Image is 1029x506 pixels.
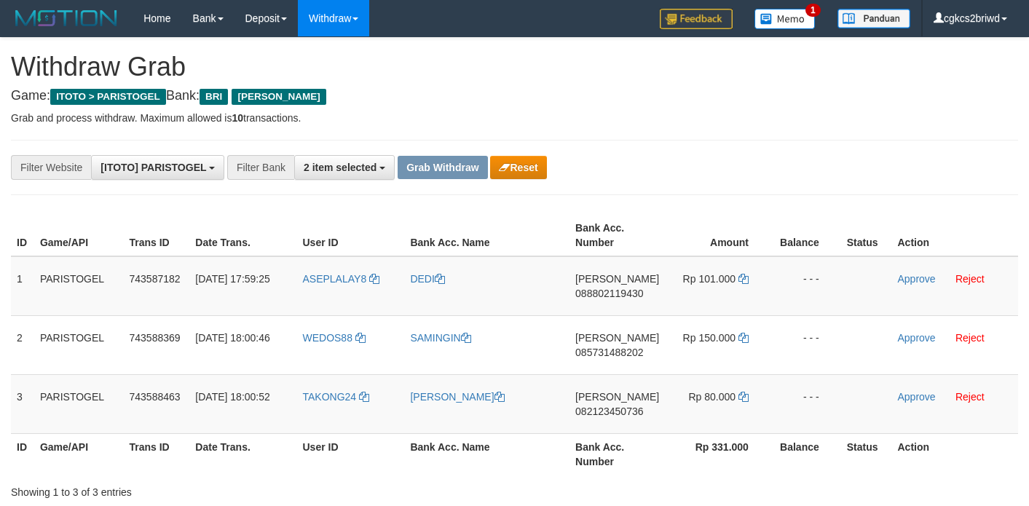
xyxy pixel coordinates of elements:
[195,391,269,403] span: [DATE] 18:00:52
[688,391,736,403] span: Rp 80.000
[91,155,224,180] button: [ITOTO] PARISTOGEL
[11,7,122,29] img: MOTION_logo.png
[410,391,504,403] a: [PERSON_NAME]
[11,89,1018,103] h4: Game: Bank:
[123,215,189,256] th: Trans ID
[410,273,444,285] a: DEDI
[189,215,296,256] th: Date Trans.
[897,273,935,285] a: Approve
[805,4,821,17] span: 1
[302,332,365,344] a: WEDOS88
[200,89,228,105] span: BRI
[575,391,659,403] span: [PERSON_NAME]
[50,89,166,105] span: ITOTO > PARISTOGEL
[34,374,124,433] td: PARISTOGEL
[575,288,643,299] span: Copy 088802119430 to clipboard
[897,332,935,344] a: Approve
[770,433,841,475] th: Balance
[770,256,841,316] td: - - -
[665,215,770,256] th: Amount
[398,156,487,179] button: Grab Withdraw
[129,273,180,285] span: 743587182
[34,315,124,374] td: PARISTOGEL
[227,155,294,180] div: Filter Bank
[11,52,1018,82] h1: Withdraw Grab
[891,433,1018,475] th: Action
[841,433,892,475] th: Status
[665,433,770,475] th: Rp 331.000
[955,332,985,344] a: Reject
[195,332,269,344] span: [DATE] 18:00:46
[575,273,659,285] span: [PERSON_NAME]
[891,215,1018,256] th: Action
[100,162,206,173] span: [ITOTO] PARISTOGEL
[302,391,369,403] a: TAKONG24
[683,332,736,344] span: Rp 150.000
[837,9,910,28] img: panduan.png
[410,332,470,344] a: SAMINGIN
[738,391,749,403] a: Copy 80000 to clipboard
[11,315,34,374] td: 2
[302,273,379,285] a: ASEPLALAY8
[11,433,34,475] th: ID
[129,391,180,403] span: 743588463
[232,112,243,124] strong: 10
[575,347,643,358] span: Copy 085731488202 to clipboard
[841,215,892,256] th: Status
[232,89,326,105] span: [PERSON_NAME]
[569,433,665,475] th: Bank Acc. Number
[770,215,841,256] th: Balance
[195,273,269,285] span: [DATE] 17:59:25
[738,273,749,285] a: Copy 101000 to clipboard
[955,273,985,285] a: Reject
[770,315,841,374] td: - - -
[296,215,404,256] th: User ID
[11,256,34,316] td: 1
[955,391,985,403] a: Reject
[302,332,352,344] span: WEDOS88
[302,391,356,403] span: TAKONG24
[296,433,404,475] th: User ID
[660,9,733,29] img: Feedback.jpg
[738,332,749,344] a: Copy 150000 to clipboard
[11,374,34,433] td: 3
[575,332,659,344] span: [PERSON_NAME]
[302,273,366,285] span: ASEPLALAY8
[897,391,935,403] a: Approve
[34,433,124,475] th: Game/API
[490,156,546,179] button: Reset
[129,332,180,344] span: 743588369
[11,111,1018,125] p: Grab and process withdraw. Maximum allowed is transactions.
[123,433,189,475] th: Trans ID
[304,162,376,173] span: 2 item selected
[404,433,569,475] th: Bank Acc. Name
[11,215,34,256] th: ID
[34,256,124,316] td: PARISTOGEL
[294,155,395,180] button: 2 item selected
[189,433,296,475] th: Date Trans.
[11,479,418,499] div: Showing 1 to 3 of 3 entries
[575,406,643,417] span: Copy 082123450736 to clipboard
[404,215,569,256] th: Bank Acc. Name
[34,215,124,256] th: Game/API
[754,9,816,29] img: Button%20Memo.svg
[11,155,91,180] div: Filter Website
[683,273,736,285] span: Rp 101.000
[569,215,665,256] th: Bank Acc. Number
[770,374,841,433] td: - - -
